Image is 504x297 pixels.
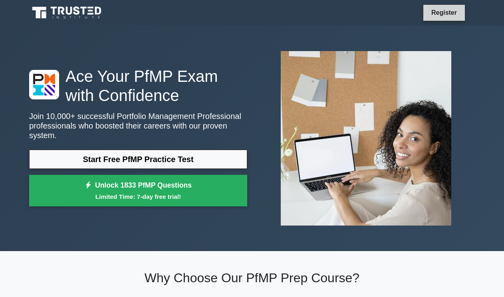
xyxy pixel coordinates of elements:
a: Register [427,8,462,18]
small: Limited Time: 7-day free trial! [39,192,237,201]
a: Start Free PfMP Practice Test [29,150,247,169]
h2: Why Choose Our PfMP Prep Course? [29,270,475,285]
p: Join 10,000+ successful Portfolio Management Professional professionals who boosted their careers... [29,111,247,140]
h1: Ace Your PfMP Exam with Confidence [29,67,247,105]
a: Unlock 1833 PfMP QuestionsLimited Time: 7-day free trial! [29,175,247,207]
